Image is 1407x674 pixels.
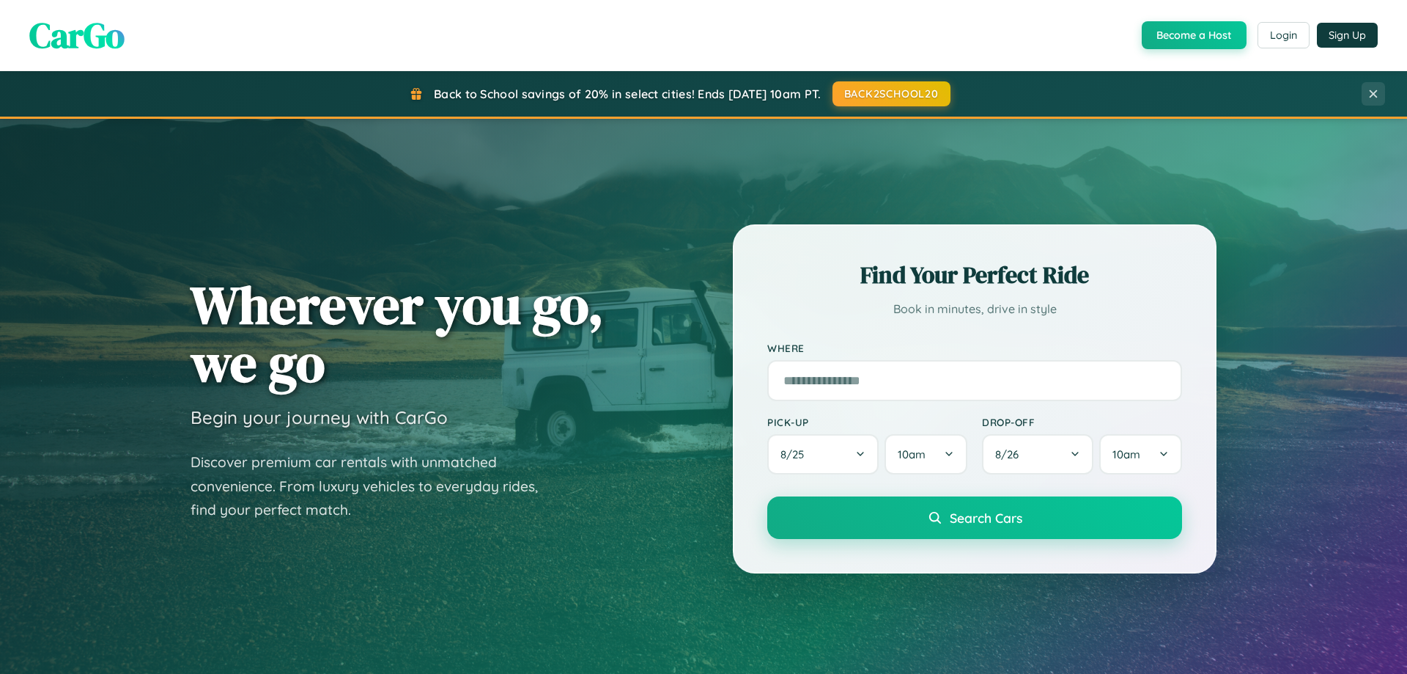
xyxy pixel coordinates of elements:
h3: Begin your journey with CarGo [191,406,448,428]
button: Become a Host [1142,21,1247,49]
label: Where [767,342,1182,354]
span: Back to School savings of 20% in select cities! Ends [DATE] 10am PT. [434,87,821,101]
button: Sign Up [1317,23,1378,48]
button: 10am [885,434,967,475]
span: 8 / 25 [780,447,811,461]
h2: Find Your Perfect Ride [767,259,1182,291]
button: 8/25 [767,434,879,475]
span: CarGo [29,11,125,59]
button: BACK2SCHOOL20 [832,81,950,106]
button: Login [1258,22,1310,48]
label: Pick-up [767,416,967,428]
p: Discover premium car rentals with unmatched convenience. From luxury vehicles to everyday rides, ... [191,450,557,522]
button: Search Cars [767,497,1182,539]
button: 10am [1099,434,1182,475]
p: Book in minutes, drive in style [767,298,1182,320]
span: 10am [898,447,926,461]
label: Drop-off [982,416,1182,428]
button: 8/26 [982,434,1093,475]
h1: Wherever you go, we go [191,276,604,392]
span: 8 / 26 [995,447,1026,461]
span: Search Cars [950,510,1022,526]
span: 10am [1112,447,1140,461]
